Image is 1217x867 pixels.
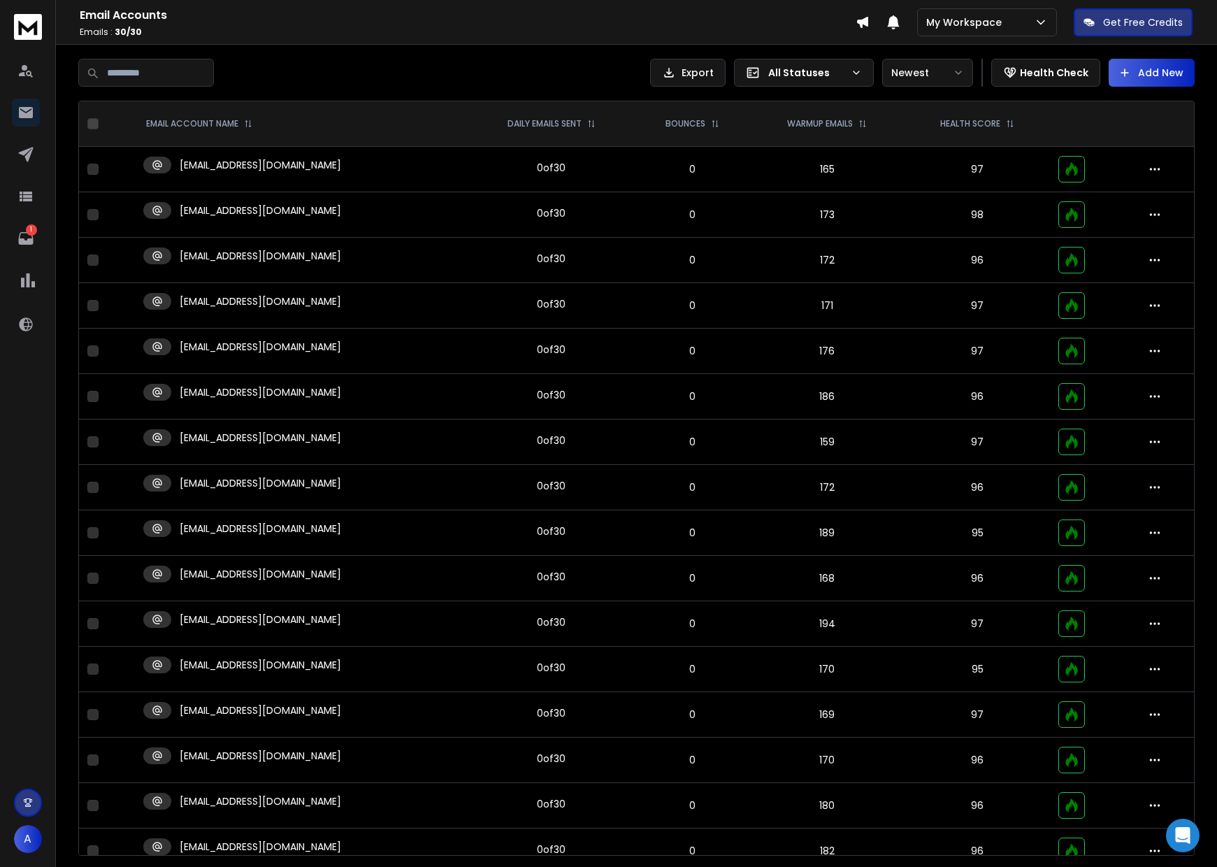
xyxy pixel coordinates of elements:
p: [EMAIL_ADDRESS][DOMAIN_NAME] [180,249,341,263]
button: Get Free Credits [1074,8,1193,36]
p: 0 [643,208,742,222]
td: 194 [750,601,905,647]
p: 0 [643,435,742,449]
td: 97 [905,329,1051,374]
p: [EMAIL_ADDRESS][DOMAIN_NAME] [180,840,341,854]
div: EMAIL ACCOUNT NAME [146,118,252,129]
p: 1 [26,224,37,236]
td: 96 [905,374,1051,420]
button: Add New [1109,59,1195,87]
p: 0 [643,708,742,722]
p: [EMAIL_ADDRESS][DOMAIN_NAME] [180,703,341,717]
td: 95 [905,510,1051,556]
p: DAILY EMAILS SENT [507,118,582,129]
p: 0 [643,798,742,812]
h1: Email Accounts [80,7,856,24]
p: [EMAIL_ADDRESS][DOMAIN_NAME] [180,522,341,536]
p: Get Free Credits [1103,15,1183,29]
td: 170 [750,738,905,783]
p: [EMAIL_ADDRESS][DOMAIN_NAME] [180,294,341,308]
p: All Statuses [768,66,845,80]
div: 0 of 30 [537,524,566,538]
p: 0 [643,571,742,585]
td: 97 [905,420,1051,465]
button: A [14,825,42,853]
p: [EMAIL_ADDRESS][DOMAIN_NAME] [180,658,341,672]
div: 0 of 30 [537,706,566,720]
p: [EMAIL_ADDRESS][DOMAIN_NAME] [180,567,341,581]
p: [EMAIL_ADDRESS][DOMAIN_NAME] [180,431,341,445]
p: [EMAIL_ADDRESS][DOMAIN_NAME] [180,749,341,763]
td: 169 [750,692,905,738]
td: 98 [905,192,1051,238]
td: 170 [750,647,905,692]
div: Open Intercom Messenger [1166,819,1200,852]
td: 96 [905,783,1051,829]
td: 165 [750,147,905,192]
p: 0 [643,344,742,358]
p: HEALTH SCORE [940,118,1000,129]
td: 171 [750,283,905,329]
td: 186 [750,374,905,420]
p: [EMAIL_ADDRESS][DOMAIN_NAME] [180,203,341,217]
td: 172 [750,465,905,510]
div: 0 of 30 [537,343,566,357]
p: 0 [643,617,742,631]
div: 0 of 30 [537,661,566,675]
div: 0 of 30 [537,433,566,447]
div: 0 of 30 [537,161,566,175]
td: 96 [905,738,1051,783]
div: 0 of 30 [537,843,566,857]
p: [EMAIL_ADDRESS][DOMAIN_NAME] [180,340,341,354]
td: 97 [905,147,1051,192]
div: 0 of 30 [537,797,566,811]
div: 0 of 30 [537,752,566,766]
button: Health Check [991,59,1100,87]
p: [EMAIL_ADDRESS][DOMAIN_NAME] [180,476,341,490]
td: 173 [750,192,905,238]
div: 0 of 30 [537,479,566,493]
div: 0 of 30 [537,297,566,311]
td: 180 [750,783,905,829]
td: 96 [905,465,1051,510]
p: WARMUP EMAILS [787,118,853,129]
p: 0 [643,526,742,540]
p: 0 [643,753,742,767]
span: 30 / 30 [115,26,142,38]
p: BOUNCES [665,118,705,129]
p: 0 [643,662,742,676]
p: [EMAIL_ADDRESS][DOMAIN_NAME] [180,794,341,808]
div: 0 of 30 [537,206,566,220]
td: 172 [750,238,905,283]
td: 97 [905,601,1051,647]
button: Export [650,59,726,87]
td: 189 [750,510,905,556]
div: 0 of 30 [537,615,566,629]
p: [EMAIL_ADDRESS][DOMAIN_NAME] [180,612,341,626]
td: 97 [905,283,1051,329]
td: 97 [905,692,1051,738]
a: 1 [12,224,40,252]
p: Emails : [80,27,856,38]
p: 0 [643,389,742,403]
button: Newest [882,59,973,87]
p: [EMAIL_ADDRESS][DOMAIN_NAME] [180,158,341,172]
img: logo [14,14,42,40]
p: 0 [643,253,742,267]
p: Health Check [1020,66,1088,80]
td: 96 [905,556,1051,601]
p: 0 [643,299,742,313]
td: 95 [905,647,1051,692]
td: 176 [750,329,905,374]
div: 0 of 30 [537,570,566,584]
td: 159 [750,420,905,465]
p: [EMAIL_ADDRESS][DOMAIN_NAME] [180,385,341,399]
p: 0 [643,480,742,494]
div: 0 of 30 [537,388,566,402]
p: 0 [643,162,742,176]
p: My Workspace [926,15,1007,29]
p: 0 [643,844,742,858]
div: 0 of 30 [537,252,566,266]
